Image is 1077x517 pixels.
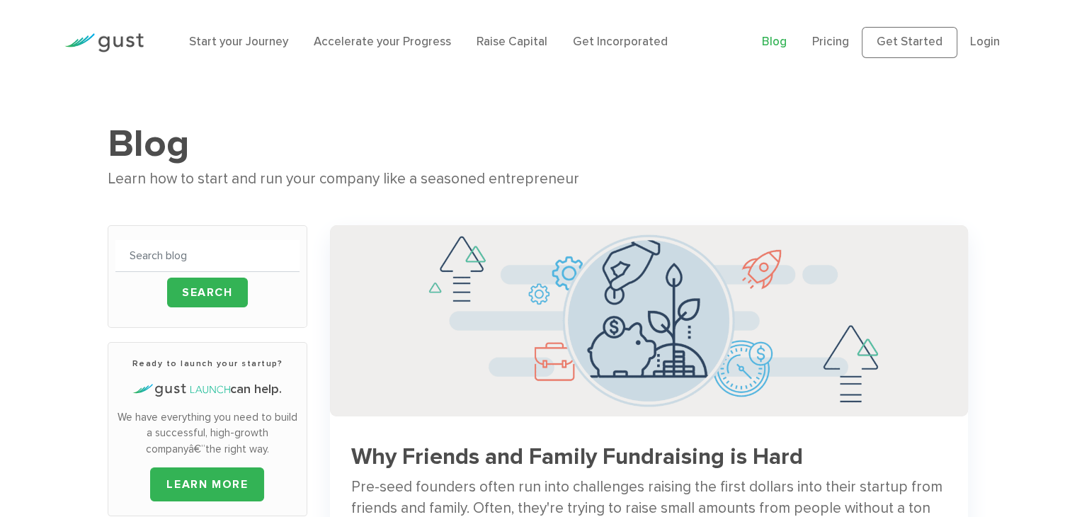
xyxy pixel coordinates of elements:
[330,225,968,416] img: Successful Startup Founders Invest In Their Own Ventures 0742d64fd6a698c3cfa409e71c3cc4e5620a7e72...
[115,240,300,272] input: Search blog
[762,35,787,49] a: Blog
[189,35,288,49] a: Start your Journey
[115,357,300,370] h3: Ready to launch your startup?
[64,33,144,52] img: Gust Logo
[351,445,947,470] h3: Why Friends and Family Fundraising is Hard
[314,35,451,49] a: Accelerate your Progress
[115,380,300,399] h4: can help.
[862,27,957,58] a: Get Started
[167,278,248,307] input: Search
[108,120,969,167] h1: Blog
[108,167,969,191] div: Learn how to start and run your company like a seasoned entrepreneur
[115,409,300,458] p: We have everything you need to build a successful, high-growth companyâ€”the right way.
[970,35,1000,49] a: Login
[812,35,849,49] a: Pricing
[477,35,547,49] a: Raise Capital
[150,467,264,501] a: LEARN MORE
[573,35,668,49] a: Get Incorporated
